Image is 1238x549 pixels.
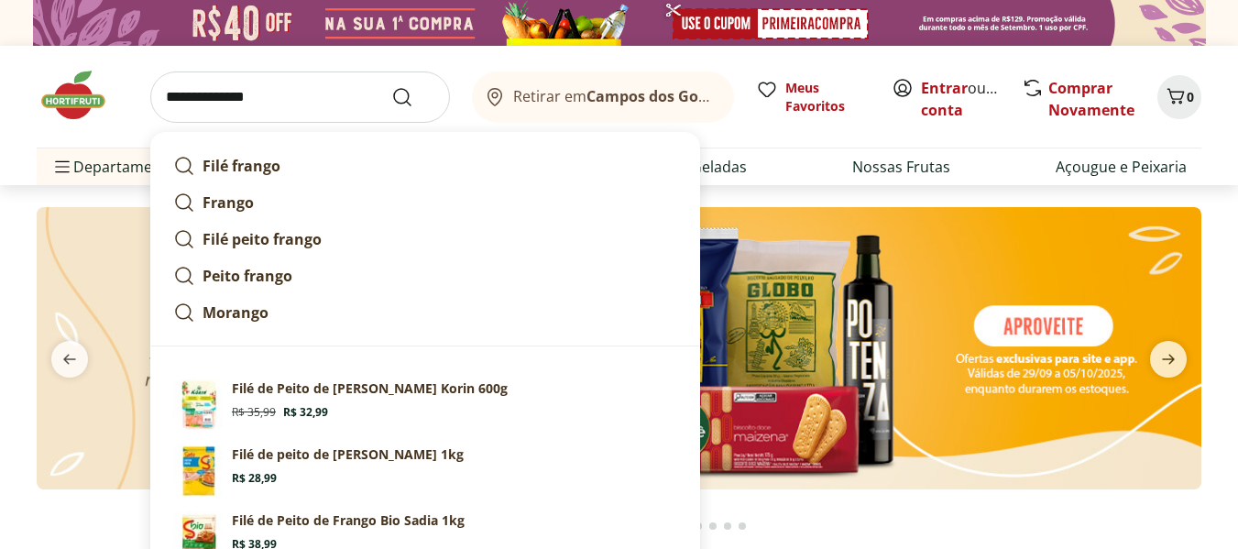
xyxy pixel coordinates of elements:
[150,71,450,123] input: search
[232,445,464,464] p: Filé de peito de [PERSON_NAME] 1kg
[51,145,183,189] span: Departamentos
[166,221,685,258] a: Filé peito frango
[472,71,734,123] button: Retirar emCampos dos Goytacazes/[GEOGRAPHIC_DATA]
[166,148,685,184] a: Filé frango
[1157,75,1201,119] button: Carrinho
[37,341,103,378] button: previous
[203,266,292,286] strong: Peito frango
[232,471,277,486] span: R$ 28,99
[232,511,465,530] p: Filé de Peito de Frango Bio Sadia 1kg
[173,445,225,497] img: Filé de peito de frango Sadia 1kg
[921,78,968,98] a: Entrar
[586,86,919,106] b: Campos dos Goytacazes/[GEOGRAPHIC_DATA]
[391,86,435,108] button: Submit Search
[921,77,1002,121] span: ou
[203,192,254,213] strong: Frango
[51,145,73,189] button: Menu
[166,184,685,221] a: Frango
[173,379,225,431] img: Filé de Peito de Frango Congelado Korin 600g
[166,294,685,331] a: Morango
[37,68,128,123] img: Hortifruti
[735,504,750,548] button: Go to page 17 from fs-carousel
[1048,78,1134,120] a: Comprar Novamente
[756,79,870,115] a: Meus Favoritos
[203,156,280,176] strong: Filé frango
[232,379,508,398] p: Filé de Peito de [PERSON_NAME] Korin 600g
[852,156,950,178] a: Nossas Frutas
[166,258,685,294] a: Peito frango
[1135,341,1201,378] button: next
[720,504,735,548] button: Go to page 16 from fs-carousel
[203,302,268,323] strong: Morango
[1187,88,1194,105] span: 0
[513,88,716,104] span: Retirar em
[706,504,720,548] button: Go to page 15 from fs-carousel
[232,405,276,420] span: R$ 35,99
[921,78,1022,120] a: Criar conta
[1056,156,1187,178] a: Açougue e Peixaria
[203,229,322,249] strong: Filé peito frango
[166,372,685,438] a: Filé de Peito de Frango Congelado Korin 600gFilé de Peito de [PERSON_NAME] Korin 600gR$ 35,99R$ 3...
[785,79,870,115] span: Meus Favoritos
[166,438,685,504] a: Filé de peito de frango Sadia 1kgFilé de peito de [PERSON_NAME] 1kgR$ 28,99
[283,405,328,420] span: R$ 32,99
